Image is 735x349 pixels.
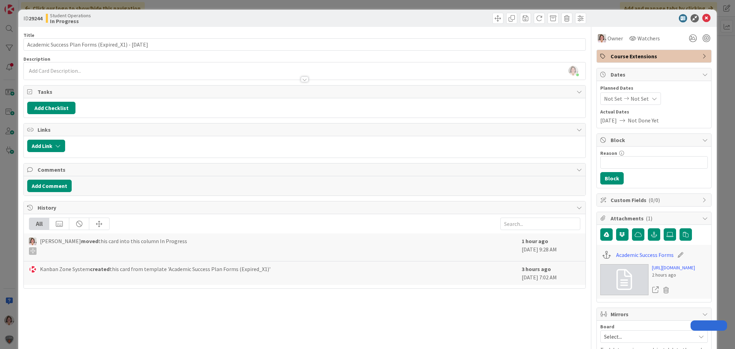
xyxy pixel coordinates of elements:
[600,116,617,124] span: [DATE]
[652,264,695,271] a: [URL][DOMAIN_NAME]
[500,218,580,230] input: Search...
[604,94,622,103] span: Not Set
[611,52,699,60] span: Course Extensions
[600,108,708,116] span: Actual Dates
[600,172,624,185] button: Block
[569,66,578,76] img: 8Zp9bjJ6wS5x4nzU9KWNNxjkzf4c3Efw.jpg
[522,265,580,281] div: [DATE] 7:02 AM
[29,238,37,245] img: EW
[90,266,110,272] b: created
[50,18,91,24] b: In Progress
[38,166,573,174] span: Comments
[631,94,649,103] span: Not Set
[23,56,50,62] span: Description
[598,34,606,42] img: EW
[611,310,699,318] span: Mirrors
[611,214,699,222] span: Attachments
[23,38,585,51] input: type card name here...
[40,237,187,255] span: [PERSON_NAME] this card into this column In Progress
[611,196,699,204] span: Custom Fields
[611,136,699,144] span: Block
[652,286,660,295] a: Open
[600,150,617,156] label: Reason
[652,271,695,279] div: 2 hours ago
[27,180,72,192] button: Add Comment
[604,332,692,341] span: Select...
[27,140,65,152] button: Add Link
[611,70,699,79] span: Dates
[649,197,660,203] span: ( 0/0 )
[29,15,42,22] b: 29244
[50,13,91,18] span: Student Operations
[40,265,270,273] span: Kanban Zone System this card from template 'Academic Success Plan Forms (Expired_X1)'
[600,324,614,329] span: Board
[522,266,551,272] b: 3 hours ago
[23,14,42,22] span: ID
[608,34,623,42] span: Owner
[616,251,674,259] a: Academic Success Forms
[27,102,75,114] button: Add Checklist
[628,116,659,124] span: Not Done Yet
[29,266,37,273] img: KS
[81,238,98,245] b: moved
[23,32,34,38] label: Title
[522,237,580,258] div: [DATE] 9:28 AM
[600,84,708,92] span: Planned Dates
[646,215,652,222] span: ( 1 )
[522,238,548,245] b: 1 hour ago
[38,126,573,134] span: Links
[38,88,573,96] span: Tasks
[637,34,660,42] span: Watchers
[29,218,49,230] div: All
[38,203,573,212] span: History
